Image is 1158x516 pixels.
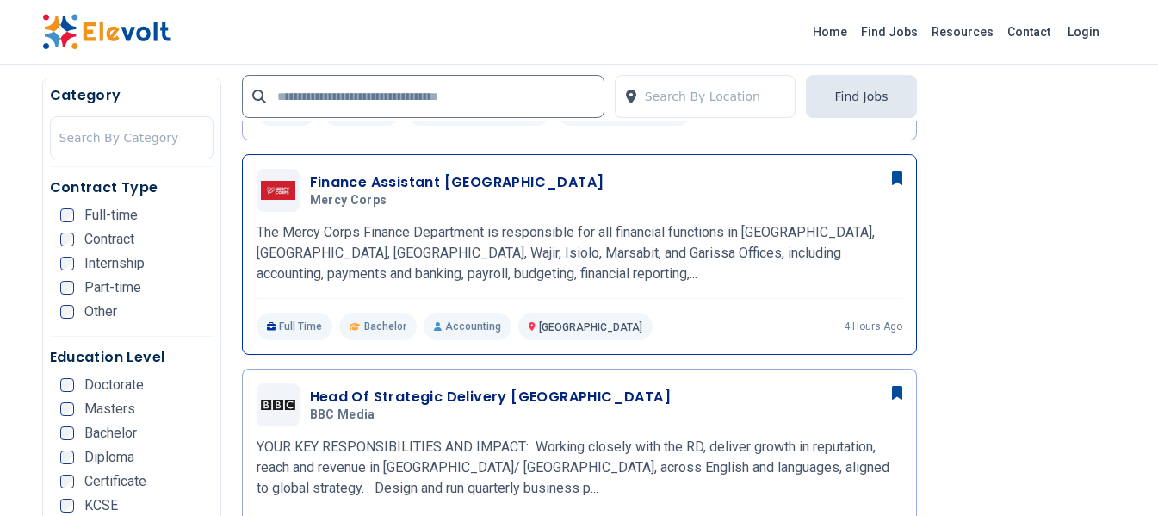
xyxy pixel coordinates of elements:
input: Part-time [60,281,74,295]
input: KCSE [60,499,74,513]
a: Login [1057,15,1110,49]
span: KCSE [84,499,118,513]
button: Find Jobs [806,75,916,118]
span: Certificate [84,475,146,488]
span: [GEOGRAPHIC_DATA] [539,321,642,333]
span: Masters [84,402,135,416]
input: Other [60,305,74,319]
a: Contact [1000,18,1057,46]
p: The Mercy Corps Finance Department is responsible for all financial functions in [GEOGRAPHIC_DATA... [257,222,902,284]
span: Bachelor [364,320,406,333]
span: Part-time [84,281,141,295]
img: Elevolt [42,14,171,50]
input: Bachelor [60,426,74,440]
p: YOUR KEY RESPONSIBILITIES AND IMPACT: Working closely with the RD, deliver growth in reputation, ... [257,437,902,499]
span: Mercy Corps [310,193,387,208]
h3: Head Of Strategic Delivery [GEOGRAPHIC_DATA] [310,387,672,407]
p: Accounting [424,313,511,340]
span: Doctorate [84,378,144,392]
a: Mercy CorpsFinance Assistant [GEOGRAPHIC_DATA]Mercy CorpsThe Mercy Corps Finance Department is re... [257,169,902,340]
span: Diploma [84,451,134,464]
input: Masters [60,402,74,416]
h5: Category [50,85,214,106]
h3: Finance Assistant [GEOGRAPHIC_DATA] [310,172,604,193]
span: BBC Media [310,407,375,423]
input: Diploma [60,451,74,464]
h5: Education Level [50,347,214,368]
input: Internship [60,257,74,270]
iframe: Chat Widget [1072,433,1158,516]
img: Mercy Corps [261,181,295,201]
a: Find Jobs [854,18,925,46]
span: Other [84,305,117,319]
input: Full-time [60,208,74,222]
span: Contract [84,233,134,246]
h5: Contract Type [50,177,214,198]
input: Certificate [60,475,74,488]
p: 4 hours ago [844,320,902,333]
a: Home [806,18,854,46]
span: Full-time [84,208,138,222]
span: Internship [84,257,145,270]
p: Full Time [257,313,333,340]
a: Resources [925,18,1000,46]
input: Contract [60,233,74,246]
input: Doctorate [60,378,74,392]
span: Bachelor [84,426,137,440]
img: BBC Media [261,400,295,409]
